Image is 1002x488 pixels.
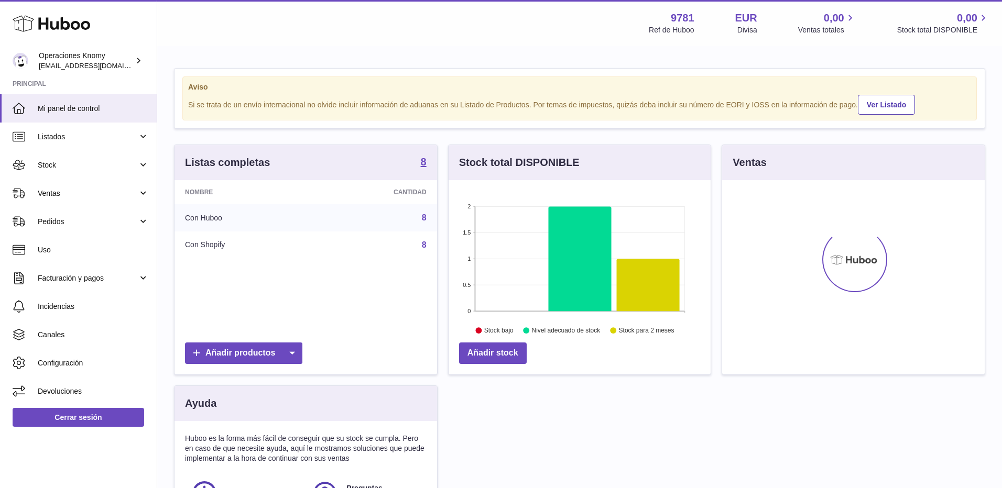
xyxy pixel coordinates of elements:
text: Stock bajo [484,327,514,335]
span: Pedidos [38,217,138,227]
th: Nombre [175,180,314,204]
a: 0,00 Ventas totales [798,11,856,35]
img: operaciones@selfkit.com [13,53,28,69]
a: 8 [422,240,427,249]
h3: Ventas [733,156,766,170]
span: Ventas totales [798,25,856,35]
td: Con Huboo [175,204,314,231]
div: Ref de Huboo [649,25,694,35]
span: Incidencias [38,302,149,312]
text: 1.5 [463,229,471,236]
span: 0,00 [824,11,844,25]
strong: 8 [421,157,427,167]
span: Canales [38,330,149,340]
h3: Listas completas [185,156,270,170]
a: 8 [422,213,427,222]
a: Añadir productos [185,342,302,364]
span: Stock total DISPONIBLE [897,25,989,35]
text: 0 [467,308,471,314]
p: Huboo es la forma más fácil de conseguir que su stock se cumpla. Pero en caso de que necesite ayu... [185,434,427,463]
span: Facturación y pagos [38,273,138,283]
span: Uso [38,245,149,255]
a: Añadir stock [459,342,527,364]
th: Cantidad [314,180,437,204]
a: Cerrar sesión [13,408,144,427]
span: Ventas [38,188,138,198]
text: Stock para 2 meses [619,327,674,335]
a: 0,00 Stock total DISPONIBLE [897,11,989,35]
a: 8 [421,157,427,169]
span: 0,00 [957,11,977,25]
text: 0.5 [463,282,471,288]
td: Con Shopify [175,231,314,259]
text: 2 [467,203,471,209]
div: Operaciones Knomy [39,51,133,71]
span: Devoluciones [38,386,149,396]
span: Configuración [38,358,149,368]
h3: Stock total DISPONIBLE [459,156,580,170]
h3: Ayuda [185,396,216,411]
div: Divisa [737,25,757,35]
strong: EUR [735,11,757,25]
span: [EMAIL_ADDRESS][DOMAIN_NAME] [39,61,154,70]
strong: 9781 [671,11,694,25]
div: Si se trata de un envío internacional no olvide incluir información de aduanas en su Listado de P... [188,93,971,115]
span: Stock [38,160,138,170]
strong: Aviso [188,82,971,92]
text: Nivel adecuado de stock [531,327,601,335]
text: 1 [467,256,471,262]
a: Ver Listado [858,95,915,115]
span: Mi panel de control [38,104,149,114]
span: Listados [38,132,138,142]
